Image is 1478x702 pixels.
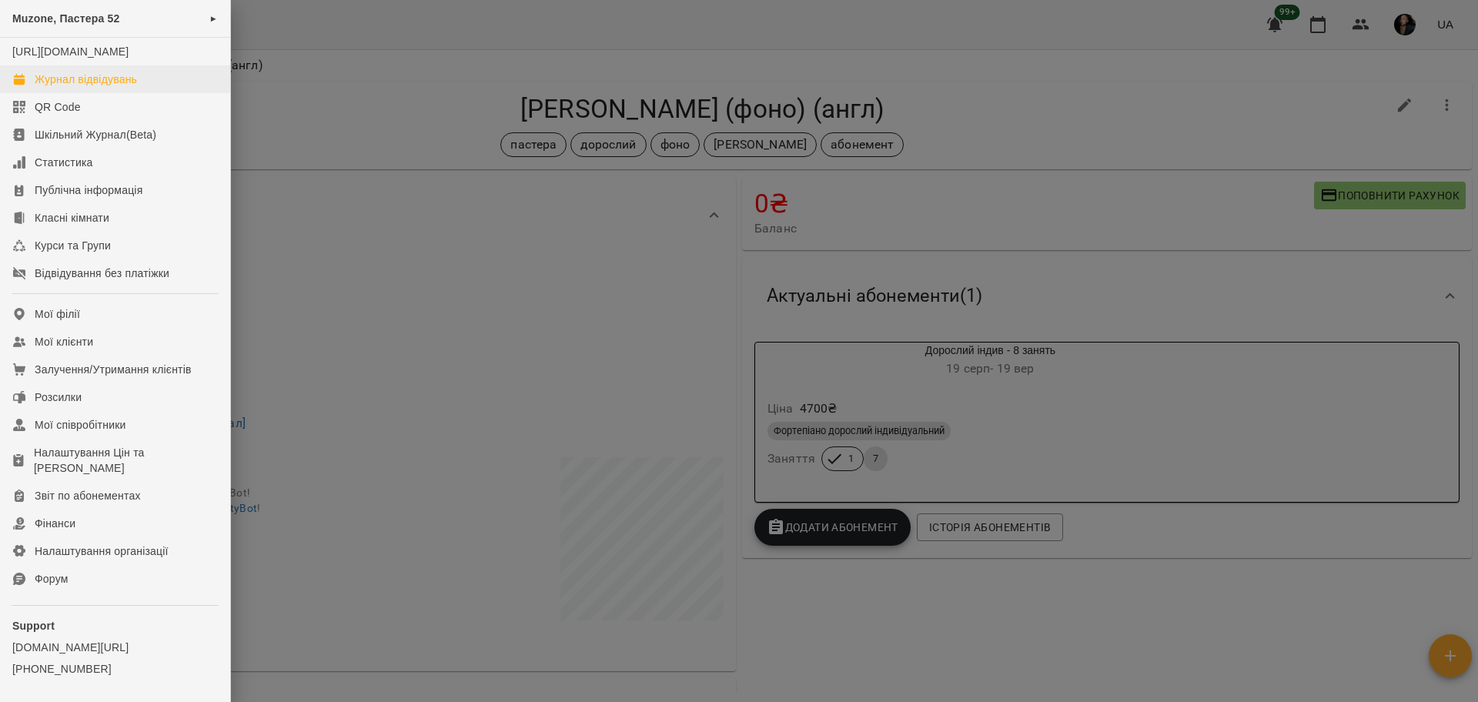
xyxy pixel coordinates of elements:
[35,99,81,115] div: QR Code
[35,155,93,170] div: Статистика
[12,45,129,58] a: [URL][DOMAIN_NAME]
[12,661,218,677] a: [PHONE_NUMBER]
[12,640,218,655] a: [DOMAIN_NAME][URL]
[35,238,111,253] div: Курси та Групи
[12,618,218,633] p: Support
[35,571,69,587] div: Форум
[35,362,192,377] div: Залучення/Утримання клієнтів
[35,516,75,531] div: Фінанси
[35,127,156,142] div: Шкільний Журнал(Beta)
[35,334,93,349] div: Мої клієнти
[35,210,109,226] div: Класні кімнати
[35,417,126,433] div: Мої співробітники
[209,12,218,25] span: ►
[35,543,169,559] div: Налаштування організації
[34,445,218,476] div: Налаштування Цін та [PERSON_NAME]
[35,182,142,198] div: Публічна інформація
[12,12,120,25] span: Muzone, Пастера 52
[35,488,141,503] div: Звіт по абонементах
[35,389,82,405] div: Розсилки
[35,72,137,87] div: Журнал відвідувань
[35,266,169,281] div: Відвідування без платіжки
[35,306,80,322] div: Мої філії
